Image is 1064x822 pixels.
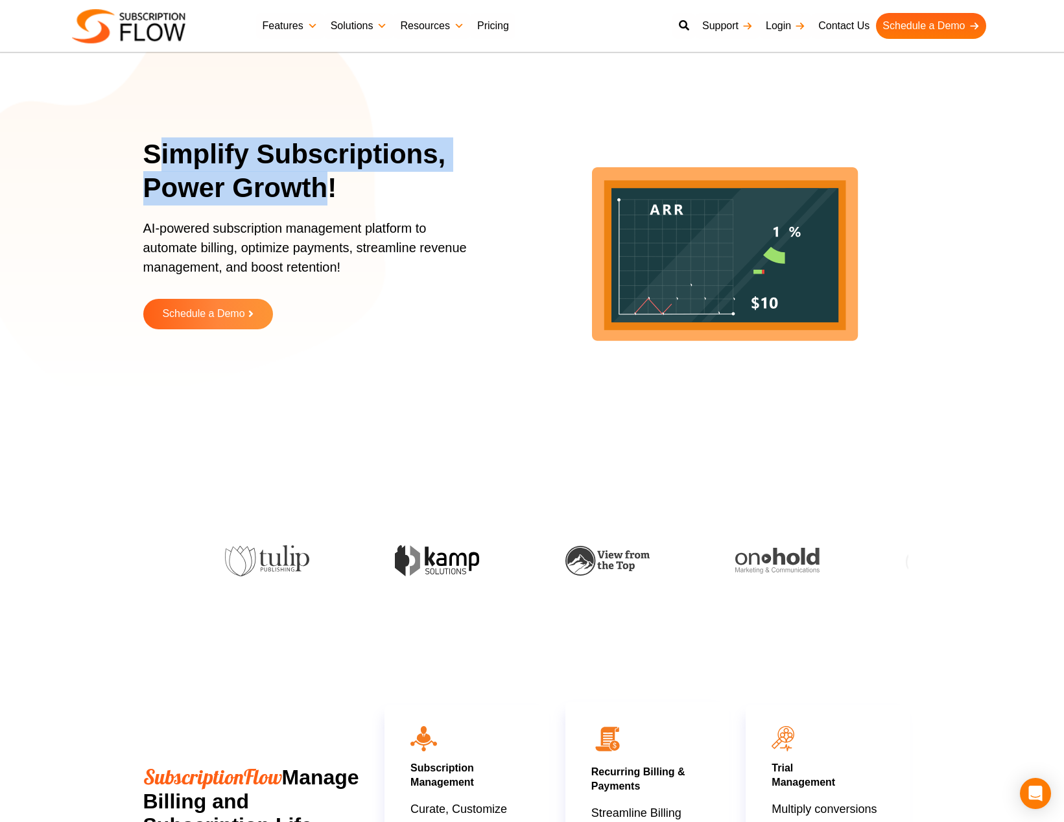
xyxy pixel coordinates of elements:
a: Login [759,13,812,39]
a: Schedule a Demo [143,299,273,329]
h1: Simplify Subscriptions, Power Growth! [143,137,497,205]
img: view-from-the-top [562,546,646,576]
a: TrialManagement [772,762,835,788]
p: AI-powered subscription management platform to automate billing, optimize payments, streamline re... [143,218,480,290]
img: tulip-publishing [222,545,306,576]
img: Subscriptionflow [72,9,185,43]
a: Solutions [324,13,394,39]
a: Features [256,13,324,39]
a: Subscription Management [410,762,474,788]
div: Open Intercom Messenger [1020,778,1051,809]
a: Schedule a Demo [876,13,986,39]
a: Support [696,13,759,39]
img: onhold-marketing [733,548,817,574]
span: Schedule a Demo [162,309,244,320]
a: Contact Us [812,13,876,39]
a: Pricing [471,13,515,39]
a: Recurring Billing & Payments [591,766,685,792]
img: icon10 [410,726,437,751]
img: 02 [591,723,624,755]
img: icon11 [772,726,794,751]
img: kamp-solution [392,545,477,576]
span: SubscriptionFlow [143,764,282,790]
a: Resources [394,13,470,39]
